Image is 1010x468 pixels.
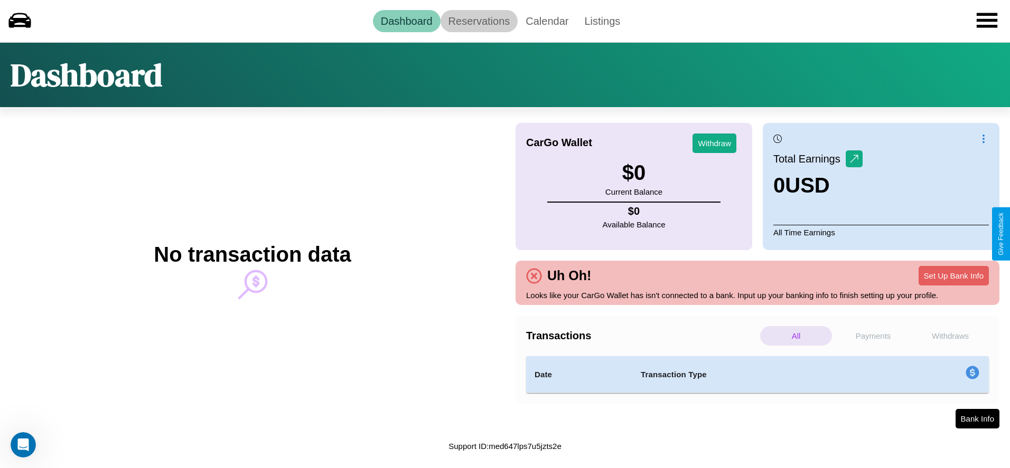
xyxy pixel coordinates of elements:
p: Withdraws [914,326,986,346]
a: Calendar [518,10,576,32]
button: Bank Info [956,409,999,428]
p: Total Earnings [773,149,846,168]
h2: No transaction data [154,243,351,266]
a: Reservations [441,10,518,32]
p: All Time Earnings [773,225,989,240]
h1: Dashboard [11,53,162,97]
button: Set Up Bank Info [919,266,989,285]
table: simple table [526,356,989,393]
h4: $ 0 [603,205,666,217]
p: Support ID: med647lps7u5jzts2e [448,439,561,453]
p: Payments [837,326,909,346]
p: All [760,326,832,346]
button: Withdraw [693,133,736,153]
div: Give Feedback [997,213,1005,255]
p: Looks like your CarGo Wallet has isn't connected to a bank. Input up your banking info to finish ... [526,288,989,302]
h4: Uh Oh! [542,268,596,283]
h4: CarGo Wallet [526,137,592,149]
h4: Date [535,368,624,381]
p: Available Balance [603,217,666,232]
h4: Transactions [526,330,757,342]
p: Current Balance [605,185,662,199]
h3: 0 USD [773,174,863,197]
a: Dashboard [373,10,441,32]
a: Listings [576,10,628,32]
h3: $ 0 [605,161,662,185]
h4: Transaction Type [641,368,880,381]
iframe: Intercom live chat [11,432,36,457]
